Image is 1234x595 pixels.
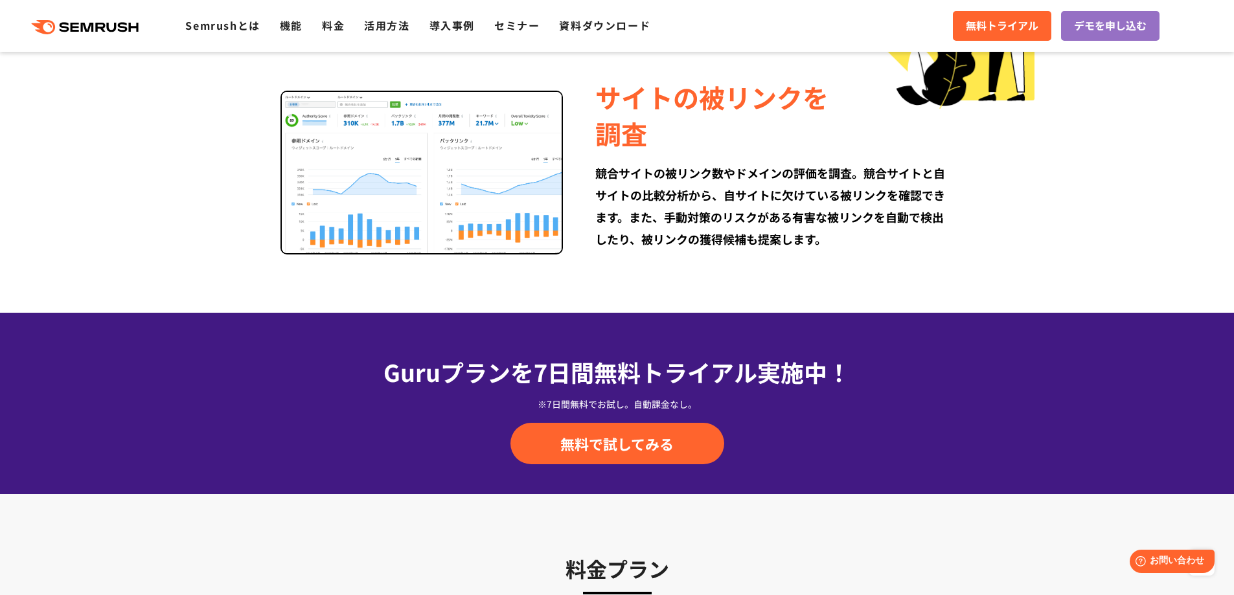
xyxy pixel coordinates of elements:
h3: 料金プラン [277,552,957,585]
span: 無料トライアル実施中！ [594,355,851,388]
a: Semrushとは [185,17,260,33]
div: Guruプランを7日間 [277,354,957,389]
a: 資料ダウンロード [559,17,650,33]
iframe: Help widget launcher [1119,544,1220,581]
span: 無料で試してみる [560,434,674,453]
a: 料金 [322,17,345,33]
a: 無料で試してみる [510,423,724,464]
a: 活用方法 [364,17,409,33]
div: 競合サイトの被リンク数やドメインの評価を調査。競合サイトと自サイトの比較分析から、自サイトに欠けている被リンクを確認できます。また、手動対策のリスクがある有害な被リンクを自動で検出したり、被リン... [595,162,954,250]
a: セミナー [494,17,540,33]
a: 無料トライアル [953,11,1051,41]
span: 無料トライアル [966,17,1038,34]
div: サイトの被リンクを 調査 [595,79,954,152]
a: 導入事例 [429,17,475,33]
a: デモを申し込む [1061,11,1160,41]
a: 機能 [280,17,303,33]
div: ※7日間無料でお試し。自動課金なし。 [277,398,957,410]
span: デモを申し込む [1074,17,1147,34]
